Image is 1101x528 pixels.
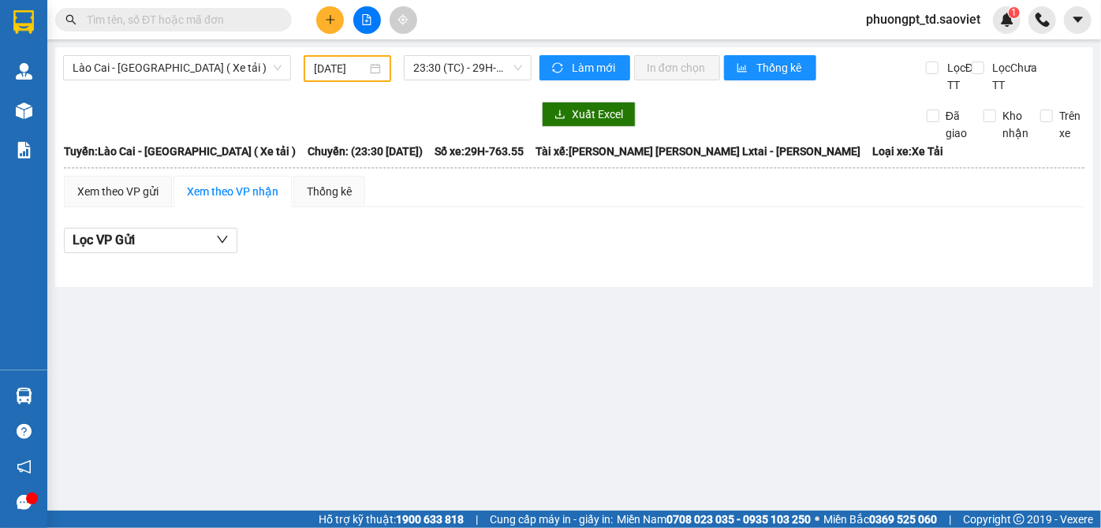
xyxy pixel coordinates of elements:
span: plus [325,14,336,25]
span: phuongpt_td.saoviet [853,9,993,29]
button: aim [390,6,417,34]
button: caret-down [1064,6,1092,34]
span: Thống kê [756,59,804,76]
div: Xem theo VP gửi [77,183,159,200]
span: question-circle [17,424,32,439]
span: search [65,14,77,25]
span: Đã giao [939,107,973,142]
span: Cung cấp máy in - giấy in: [490,511,613,528]
img: solution-icon [16,142,32,158]
button: plus [316,6,344,34]
span: Hỗ trợ kỹ thuật: [319,511,464,528]
span: | [476,511,478,528]
button: syncLàm mới [539,55,630,80]
button: bar-chartThống kê [724,55,816,80]
span: Số xe: 29H-763.55 [435,143,524,160]
span: download [554,109,565,121]
img: warehouse-icon [16,388,32,404]
span: Xuất Excel [572,106,623,123]
div: Thống kê [307,183,352,200]
span: Kho nhận [996,107,1035,142]
span: Trên xe [1053,107,1087,142]
span: Lọc VP Gửi [73,230,135,250]
img: warehouse-icon [16,63,32,80]
span: Lọc Đã TT [941,59,982,94]
input: 22/11/2022 [314,60,367,77]
b: Tuyến: Lào Cai - [GEOGRAPHIC_DATA] ( Xe tải ) [64,145,296,158]
sup: 1 [1009,7,1020,18]
strong: 0708 023 035 - 0935 103 250 [666,513,811,526]
input: Tìm tên, số ĐT hoặc mã đơn [87,11,273,28]
img: phone-icon [1036,13,1050,27]
span: 23:30 (TC) - 29H-763.55 [413,56,522,80]
img: logo-vxr [13,10,34,34]
span: Tài xế: [PERSON_NAME] [PERSON_NAME] Lxtai - [PERSON_NAME] [536,143,860,160]
span: file-add [361,14,372,25]
span: Làm mới [572,59,618,76]
span: Miền Bắc [823,511,937,528]
button: In đơn chọn [634,55,720,80]
span: ⚪️ [815,516,819,522]
strong: 1900 633 818 [396,513,464,526]
span: | [949,511,951,528]
div: Xem theo VP nhận [187,183,278,200]
span: aim [397,14,409,25]
span: Lào Cai - Hà Nội ( Xe tải ) [73,56,282,80]
strong: 0369 525 060 [869,513,937,526]
button: downloadXuất Excel [542,102,636,127]
span: 1 [1011,7,1017,18]
span: Chuyến: (23:30 [DATE]) [308,143,423,160]
span: Lọc Chưa TT [987,59,1040,94]
button: Lọc VP Gửi [64,228,237,253]
span: notification [17,459,32,474]
img: icon-new-feature [1000,13,1014,27]
span: Loại xe: Xe Tải [872,143,943,160]
span: copyright [1013,514,1024,525]
span: bar-chart [737,62,750,75]
button: file-add [353,6,381,34]
span: down [216,233,229,246]
span: caret-down [1071,13,1085,27]
span: message [17,495,32,510]
img: warehouse-icon [16,102,32,119]
span: Miền Nam [617,511,811,528]
span: sync [552,62,565,75]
